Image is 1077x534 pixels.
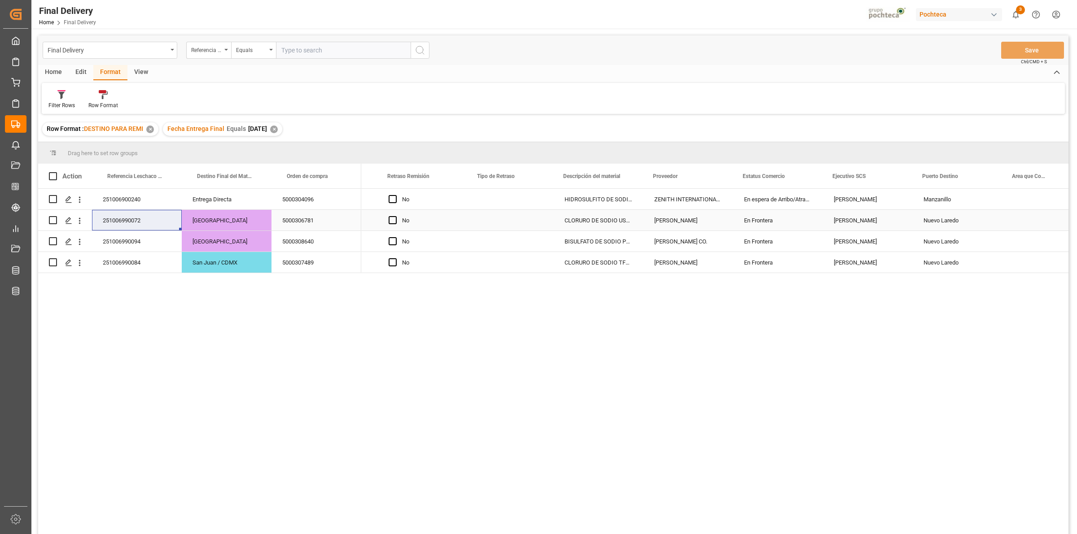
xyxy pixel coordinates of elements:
[68,150,138,156] span: Drag here to set row groups
[270,126,278,133] div: ✕
[644,231,733,252] div: [PERSON_NAME] CO.
[644,252,733,273] div: [PERSON_NAME]
[182,189,271,209] div: Entrega Directa
[231,42,276,59] button: open menu
[644,189,733,209] div: ZENITH INTERNATIONAL GROUP CO., LIM
[743,173,785,179] span: Estatus Comercio
[916,8,1002,21] div: Pochteca
[84,125,143,132] span: DESTINO PARA REMI
[823,189,913,209] div: [PERSON_NAME]
[913,210,1003,230] div: Nuevo Laredo
[866,7,910,22] img: pochtecaImg.jpg_1689854062.jpg
[186,42,231,59] button: open menu
[823,252,913,273] div: [PERSON_NAME]
[182,231,271,252] div: [GEOGRAPHIC_DATA]
[477,173,515,179] span: Tipo de Retraso
[913,252,1003,273] div: Nuevo Laredo
[236,44,267,54] div: Equals
[38,210,361,231] div: Press SPACE to select this row.
[913,189,1003,209] div: Manzanillo
[38,189,361,210] div: Press SPACE to select this row.
[554,252,644,273] div: CLORURO DE SODIO TFC PUREX COF 22.68KG S
[182,210,271,230] div: [GEOGRAPHIC_DATA]
[733,252,823,273] div: En Frontera
[182,252,271,273] div: San Juan / CDMX
[554,231,644,252] div: BISULFATO DE SODIO PET GRADE SAC 25 KG
[48,101,75,109] div: Filter Rows
[92,210,182,230] div: 251006990072
[271,231,361,252] div: 5000308640
[248,125,267,132] span: [DATE]
[39,19,54,26] a: Home
[287,173,328,179] span: Orden de compra
[38,65,69,80] div: Home
[38,252,361,273] div: Press SPACE to select this row.
[1021,58,1047,65] span: Ctrl/CMD + S
[146,126,154,133] div: ✕
[554,210,644,230] div: CLORURO DE SODIO USP HUT 22.68 KG SAC TR
[832,173,866,179] span: Ejecutivo SCS
[823,231,913,252] div: [PERSON_NAME]
[88,101,118,109] div: Row Format
[69,65,93,80] div: Edit
[92,189,182,209] div: 251006900240
[1012,173,1048,179] span: Area que Compete
[402,189,457,210] div: No
[191,44,222,54] div: Referencia Leschaco (Impo)
[39,4,96,17] div: Final Delivery
[653,173,678,179] span: Proveedor
[1016,5,1025,14] span: 3
[1026,4,1046,25] button: Help Center
[47,125,84,132] span: Row Format :
[411,42,429,59] button: search button
[916,6,1006,23] button: Pochteca
[644,210,733,230] div: [PERSON_NAME]
[127,65,155,80] div: View
[563,173,620,179] span: Descripción del material
[48,44,167,55] div: Final Delivery
[167,125,224,132] span: Fecha Entrega Final
[1006,4,1026,25] button: show 3 new notifications
[271,189,361,209] div: 5000304096
[38,231,361,252] div: Press SPACE to select this row.
[227,125,246,132] span: Equals
[402,252,457,273] div: No
[922,173,958,179] span: Puerto Destino
[93,65,127,80] div: Format
[823,210,913,230] div: [PERSON_NAME]
[271,252,361,273] div: 5000307489
[554,189,644,209] div: HIDROSULFITO DE SODIO 50 KG CUNETE
[92,231,182,252] div: 251006990094
[107,173,163,179] span: Referencia Leschaco (Impo)
[402,231,457,252] div: No
[733,231,823,252] div: En Frontera
[276,42,411,59] input: Type to search
[387,173,429,179] span: Retraso Remisión
[92,252,182,273] div: 251006990084
[733,210,823,230] div: En Frontera
[913,231,1003,252] div: Nuevo Laredo
[43,42,177,59] button: open menu
[197,173,253,179] span: Destino Final del Material
[1001,42,1064,59] button: Save
[733,189,823,209] div: En espera de Arribo/Atraque
[62,172,82,180] div: Action
[271,210,361,230] div: 5000306781
[402,210,457,231] div: No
